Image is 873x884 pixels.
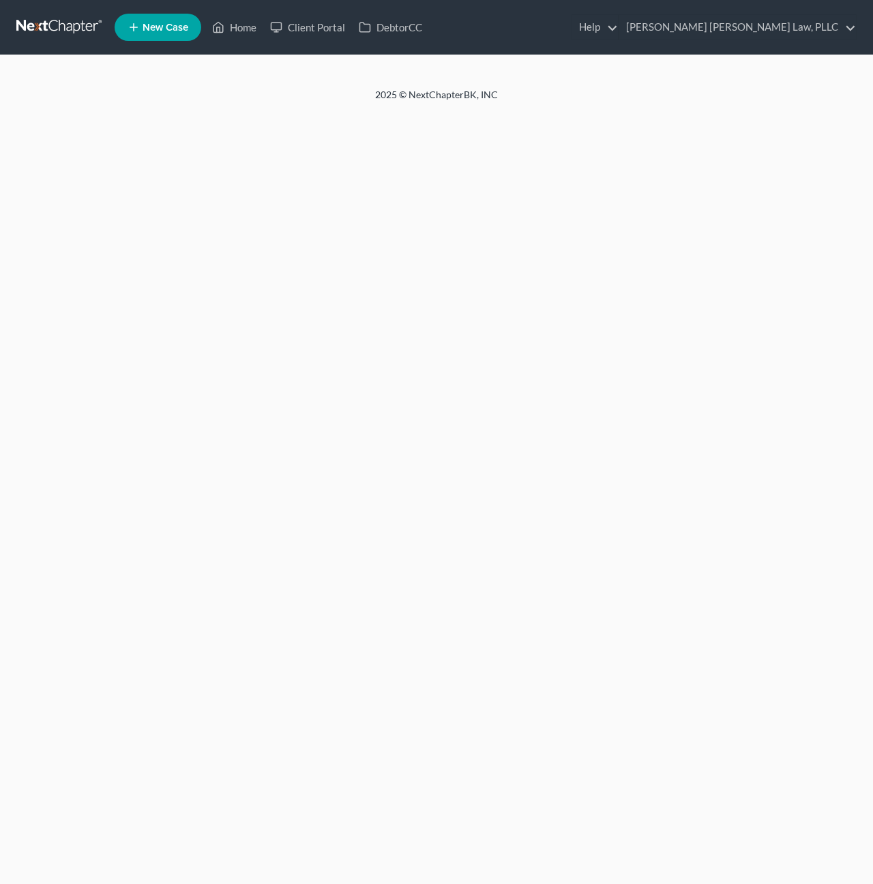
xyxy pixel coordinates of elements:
[572,15,618,40] a: Help
[619,15,856,40] a: [PERSON_NAME] [PERSON_NAME] Law, PLLC
[48,88,825,113] div: 2025 © NextChapterBK, INC
[352,15,429,40] a: DebtorCC
[205,15,263,40] a: Home
[115,14,201,41] new-legal-case-button: New Case
[263,15,352,40] a: Client Portal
